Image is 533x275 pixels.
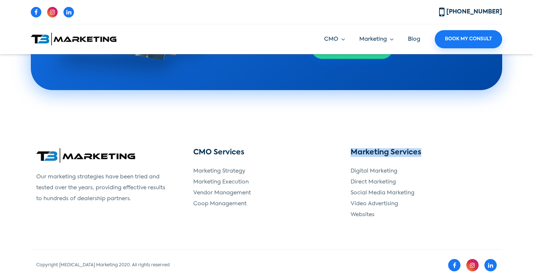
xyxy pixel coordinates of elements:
img: T3 Marketing [36,148,135,163]
h3: CMO Services [193,148,339,157]
a: CMO [324,35,345,44]
a: Coop Management [193,201,247,206]
div: Copyright [MEDICAL_DATA] Marketing 2020. All rights reserved [36,262,261,268]
a: Marketing Execution [193,179,249,185]
a: Websites [351,212,375,217]
a: Marketing [359,35,393,44]
a: Digital Marketing [351,168,397,174]
a: Vendor Management [193,190,251,195]
a: Marketing Strategy [193,168,245,174]
a: [PHONE_NUMBER] [439,9,502,15]
p: Our marketing strategies have been tried and tested over the years, providing effective results t... [36,171,167,204]
a: Blog [408,36,420,42]
img: T3 Marketing [31,33,116,45]
h3: Marketing Services [351,148,497,157]
a: Video Advertising [351,201,398,206]
a: Book My Consult [435,30,502,48]
a: Direct Marketing [351,179,396,185]
a: Social Media Marketing [351,190,414,195]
